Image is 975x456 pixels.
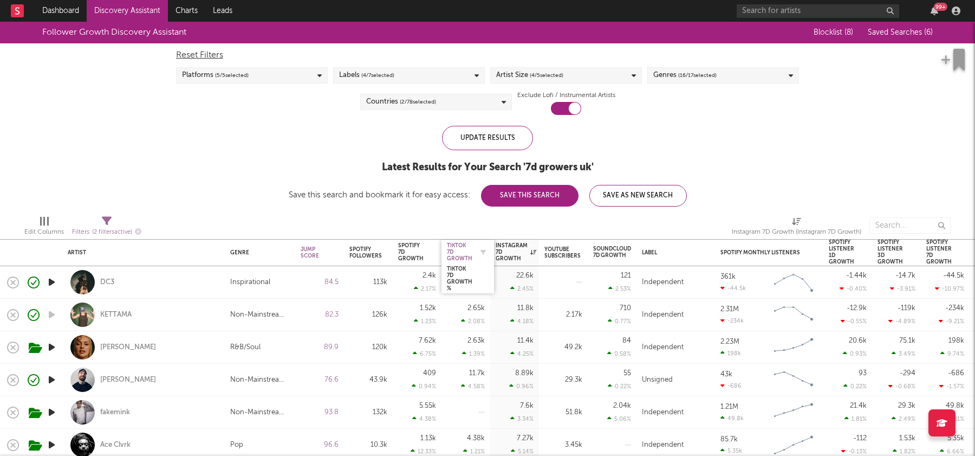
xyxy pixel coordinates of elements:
[653,69,717,82] div: Genres
[412,415,436,422] div: 4.38 %
[520,402,534,409] div: 7.6k
[769,367,818,394] svg: Chart title
[864,28,933,37] button: Saved Searches (6)
[301,309,339,322] div: 82.3
[840,285,867,292] div: -0.40 %
[843,350,867,357] div: 0.93 %
[931,7,938,15] button: 99+
[924,29,933,36] span: ( 6 )
[230,309,290,322] div: Non-Mainstream Electronic
[517,305,534,312] div: 11.8k
[398,242,424,262] div: Spotify 7D Growth
[732,226,861,239] div: Instagram 7D Growth (Instagram 7D Growth)
[68,249,214,256] div: Artist
[720,403,738,410] div: 1.21M
[642,309,684,322] div: Independent
[720,382,742,389] div: -686
[720,415,744,422] div: 49.8k
[607,415,631,422] div: 5.06 %
[620,305,631,312] div: 710
[349,309,387,322] div: 126k
[720,436,738,443] div: 85.7k
[940,448,964,455] div: 6.66 %
[888,383,915,390] div: -0.68 %
[895,272,915,279] div: -14.7k
[339,69,394,82] div: Labels
[412,383,436,390] div: 0.94 %
[642,249,704,256] div: Label
[496,242,536,262] div: Instagram 7D Growth
[899,435,915,442] div: 1.53k
[301,406,339,419] div: 93.8
[642,439,684,452] div: Independent
[230,341,261,354] div: R&B/Soul
[100,408,130,418] a: fakemink
[642,406,684,419] div: Independent
[442,126,533,150] div: Update Results
[92,229,132,235] span: ( 2 filters active)
[737,4,899,18] input: Search for artists
[24,212,64,243] div: Edit Columns
[940,350,964,357] div: 9.74 %
[100,375,156,385] div: [PERSON_NAME]
[496,69,563,82] div: Artist Size
[877,239,903,265] div: Spotify Listener 3D Growth
[182,69,249,82] div: Platforms
[447,242,472,262] div: Tiktok 7D Growth
[411,448,436,455] div: 12.33 %
[481,185,578,207] button: Save This Search
[732,212,861,243] div: Instagram 7D Growth (Instagram 7D Growth)
[841,448,867,455] div: -0.13 %
[948,337,964,344] div: 198k
[945,305,964,312] div: -234k
[423,370,436,377] div: 409
[720,338,739,345] div: 2.23M
[900,370,915,377] div: -294
[462,350,485,357] div: 1.39 %
[814,29,853,36] span: Blocklist
[613,402,631,409] div: 2.04k
[829,239,854,265] div: Spotify Listener 1D Growth
[467,435,485,442] div: 4.38k
[467,305,485,312] div: 2.65k
[301,374,339,387] div: 76.6
[926,239,952,265] div: Spotify Listener 7D Growth
[853,435,867,442] div: -112
[301,276,339,289] div: 84.5
[72,226,141,239] div: Filters
[24,226,64,239] div: Edit Columns
[623,370,631,377] div: 55
[42,26,186,39] div: Follower Growth Discovery Assistant
[422,272,436,279] div: 2.4k
[447,266,472,292] div: Tiktok 7D Growth %
[622,337,631,344] div: 84
[898,402,915,409] div: 29.3k
[939,383,964,390] div: -1.57 %
[469,370,485,377] div: 11.7k
[935,285,964,292] div: -10.97 %
[720,350,741,357] div: 198k
[892,350,915,357] div: 3.49 %
[769,269,818,296] svg: Chart title
[413,350,436,357] div: 6.75 %
[400,95,436,108] span: ( 2 / 78 selected)
[349,246,382,259] div: Spotify Followers
[943,272,964,279] div: -44.5k
[72,212,141,243] div: Filters(2 filters active)
[510,415,534,422] div: 3.34 %
[642,374,673,387] div: Unsigned
[301,439,339,452] div: 96.6
[289,161,687,174] div: Latest Results for Your Search ' 7d growers uk '
[463,448,485,455] div: 1.21 %
[544,406,582,419] div: 51.8k
[939,318,964,325] div: -9.21 %
[850,402,867,409] div: 21.4k
[888,318,915,325] div: -4.89 %
[544,309,582,322] div: 2.17k
[892,415,915,422] div: 2.49 %
[100,310,132,320] div: KETTAMA
[100,278,114,287] div: DC3
[230,374,290,387] div: Non-Mainstream Electronic
[517,435,534,442] div: 7.27k
[517,89,615,102] label: Exclude Lofi / Instrumental Artists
